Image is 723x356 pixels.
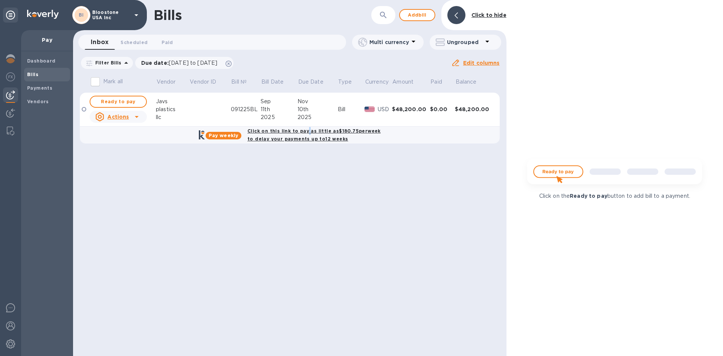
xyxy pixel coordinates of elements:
[231,78,256,86] span: Bill №
[96,97,140,106] span: Ready to pay
[298,78,333,86] span: Due Date
[190,78,226,86] span: Vendor ID
[107,114,129,120] u: Actions
[430,78,442,86] p: Paid
[365,107,375,112] img: USD
[297,98,338,105] div: Nov
[365,78,389,86] p: Currency
[261,78,293,86] span: Bill Date
[430,78,452,86] span: Paid
[456,78,477,86] p: Balance
[392,105,430,113] div: $48,200.00
[570,193,607,199] b: Ready to pay
[103,78,123,86] p: Mark all
[169,60,217,66] span: [DATE] to [DATE]
[261,105,297,113] div: 11th
[135,57,234,69] div: Due date:[DATE] to [DATE]
[141,59,221,67] p: Due date :
[90,96,147,108] button: Ready to pay
[369,38,409,46] p: Multi currency
[157,78,176,86] p: Vendor
[521,192,708,200] p: Click on the button to add bill to a payment.
[79,12,84,18] b: BI
[261,78,284,86] p: Bill Date
[231,105,261,113] div: 091225BL
[27,99,49,104] b: Vendors
[430,105,455,113] div: $0.00
[156,105,189,113] div: plastics
[297,105,338,113] div: 10th
[261,113,297,121] div: 2025
[156,98,189,105] div: Javs
[456,78,487,86] span: Balance
[3,8,18,23] div: Unpin categories
[162,38,173,46] span: Paid
[338,78,352,86] p: Type
[27,85,52,91] b: Payments
[91,37,108,47] span: Inbox
[154,7,182,23] h1: Bills
[231,78,247,86] p: Bill №
[399,9,435,21] button: Addbill
[27,58,56,64] b: Dashboard
[261,98,297,105] div: Sep
[120,38,148,46] span: Scheduled
[92,10,130,20] p: Bloostone USA Inc
[378,105,392,113] p: USD
[463,60,500,66] u: Edit columns
[247,128,381,142] b: Click on this link to pay as little as $180.75 per week to delay your payments up to 12 weeks
[156,113,189,121] div: llc
[27,10,59,19] img: Logo
[471,12,506,18] b: Click to hide
[190,78,216,86] p: Vendor ID
[27,36,67,44] p: Pay
[455,105,493,113] div: $48,200.00
[406,11,429,20] span: Add bill
[338,78,361,86] span: Type
[27,72,38,77] b: Bills
[392,78,413,86] p: Amount
[92,60,122,66] p: Filter Bills
[338,105,365,113] div: Bill
[6,72,15,81] img: Foreign exchange
[298,78,323,86] p: Due Date
[297,113,338,121] div: 2025
[392,78,423,86] span: Amount
[209,133,238,138] b: Pay weekly
[447,38,483,46] p: Ungrouped
[157,78,186,86] span: Vendor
